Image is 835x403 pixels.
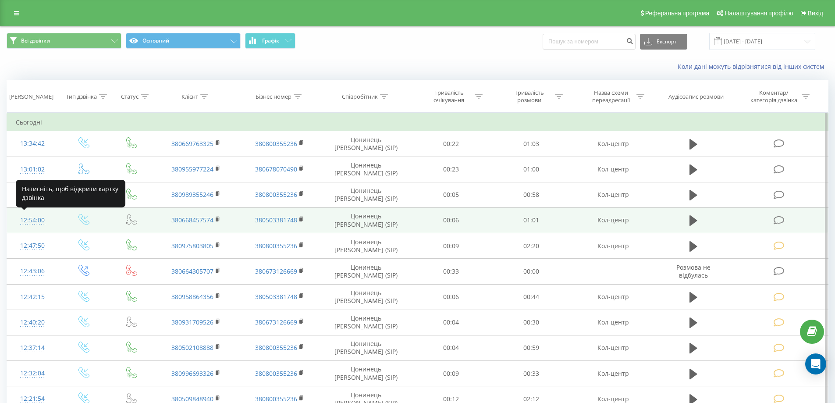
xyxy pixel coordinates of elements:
a: 380800355236 [255,395,297,403]
td: 00:22 [411,131,491,157]
td: Кол-центр [571,335,654,360]
a: 380800355236 [255,242,297,250]
td: 00:04 [411,335,491,360]
td: 00:33 [491,361,572,386]
td: 01:00 [491,157,572,182]
div: Клієнт [181,93,198,100]
td: Кол-центр [571,182,654,207]
span: Графік [262,38,279,44]
a: 380975803805 [171,242,213,250]
td: Цонинець [PERSON_NAME] (SIP) [321,207,411,233]
div: 12:43:06 [16,263,50,280]
input: Пошук за номером [543,34,636,50]
td: Цонинець [PERSON_NAME] (SIP) [321,335,411,360]
div: Співробітник [342,93,378,100]
div: 12:42:15 [16,289,50,306]
a: 380678070490 [255,165,297,173]
td: 00:33 [411,259,491,284]
td: Цонинець [PERSON_NAME] (SIP) [321,233,411,259]
td: Кол-центр [571,131,654,157]
a: 380673126669 [255,318,297,326]
a: 380668457574 [171,216,213,224]
a: 380955977224 [171,165,213,173]
div: Натисніть, щоб відкрити картку дзвінка [16,180,125,207]
td: 00:06 [411,207,491,233]
a: 380996693326 [171,369,213,378]
td: 00:00 [491,259,572,284]
span: Реферальна програма [645,10,710,17]
td: Цонинець [PERSON_NAME] (SIP) [321,157,411,182]
div: Назва схеми переадресації [587,89,634,104]
td: 00:09 [411,233,491,259]
td: Кол-центр [571,310,654,335]
td: Цонинець [PERSON_NAME] (SIP) [321,259,411,284]
td: Кол-центр [571,233,654,259]
td: 01:03 [491,131,572,157]
div: 13:01:02 [16,161,50,178]
span: Налаштування профілю [725,10,793,17]
div: 12:32:04 [16,365,50,382]
td: Кол-центр [571,157,654,182]
span: Всі дзвінки [21,37,50,44]
td: 00:05 [411,182,491,207]
a: 380800355236 [255,139,297,148]
td: Цонинець [PERSON_NAME] (SIP) [321,131,411,157]
a: 380931709526 [171,318,213,326]
a: 380958864356 [171,292,213,301]
a: 380673126669 [255,267,297,275]
td: Цонинець [PERSON_NAME] (SIP) [321,284,411,310]
td: 00:09 [411,361,491,386]
td: Кол-центр [571,207,654,233]
a: 380669763325 [171,139,213,148]
button: Всі дзвінки [7,33,121,49]
div: Аудіозапис розмови [668,93,724,100]
div: Тривалість розмови [506,89,553,104]
div: Коментар/категорія дзвінка [748,89,799,104]
td: 00:30 [491,310,572,335]
td: Сьогодні [7,114,828,131]
td: Цонинець [PERSON_NAME] (SIP) [321,361,411,386]
td: 00:58 [491,182,572,207]
a: 380503381748 [255,216,297,224]
div: 13:34:42 [16,135,50,152]
td: 02:20 [491,233,572,259]
td: 00:59 [491,335,572,360]
td: Кол-центр [571,284,654,310]
td: Кол-центр [571,361,654,386]
div: Статус [121,93,139,100]
td: 00:04 [411,310,491,335]
a: 380800355236 [255,343,297,352]
div: [PERSON_NAME] [9,93,53,100]
td: Цонинець [PERSON_NAME] (SIP) [321,310,411,335]
a: 380800355236 [255,190,297,199]
a: 380503381748 [255,292,297,301]
a: 380989355246 [171,190,213,199]
td: Цонинець [PERSON_NAME] (SIP) [321,182,411,207]
div: 12:40:20 [16,314,50,331]
a: 380800355236 [255,369,297,378]
button: Основний [126,33,241,49]
a: Коли дані можуть відрізнятися вiд інших систем [678,62,828,71]
td: 00:06 [411,284,491,310]
div: Open Intercom Messenger [805,353,826,374]
button: Експорт [640,34,687,50]
div: Тип дзвінка [66,93,97,100]
div: 12:47:50 [16,237,50,254]
div: Бізнес номер [256,93,291,100]
div: 12:37:14 [16,339,50,357]
td: 00:44 [491,284,572,310]
div: 12:54:00 [16,212,50,229]
span: Вихід [808,10,823,17]
button: Графік [245,33,295,49]
td: 00:23 [411,157,491,182]
span: Розмова не відбулась [676,263,711,279]
td: 01:01 [491,207,572,233]
a: 380664305707 [171,267,213,275]
a: 380509848940 [171,395,213,403]
a: 380502108888 [171,343,213,352]
div: Тривалість очікування [426,89,473,104]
